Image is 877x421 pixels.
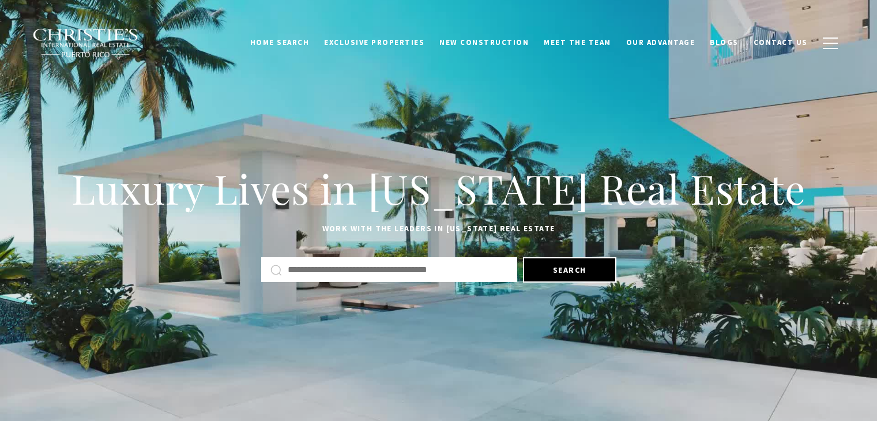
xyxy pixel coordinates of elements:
a: Home Search [243,32,317,54]
span: Contact Us [754,37,808,47]
span: Exclusive Properties [324,37,424,47]
h1: Luxury Lives in [US_STATE] Real Estate [64,163,814,214]
span: New Construction [439,37,529,47]
span: Our Advantage [626,37,695,47]
button: Search [523,257,616,283]
a: Meet the Team [536,32,619,54]
a: Our Advantage [619,32,703,54]
a: Blogs [702,32,746,54]
img: Christie's International Real Estate black text logo [32,28,140,58]
span: Blogs [710,37,739,47]
p: Work with the leaders in [US_STATE] Real Estate [64,222,814,236]
a: New Construction [432,32,536,54]
a: Exclusive Properties [317,32,432,54]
